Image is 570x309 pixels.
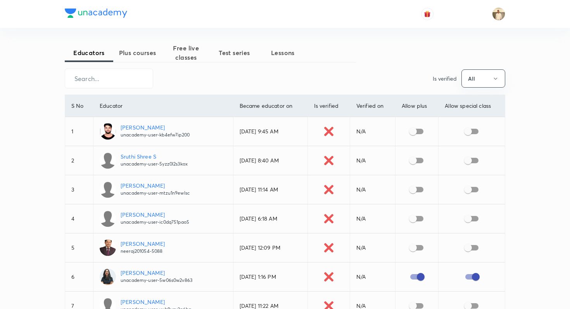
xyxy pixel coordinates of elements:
[492,7,505,21] img: Chandrakant Deshmukh
[121,269,192,277] p: [PERSON_NAME]
[65,146,93,175] td: 2
[162,43,210,62] span: Free live classes
[100,152,227,169] a: Sruthi Shree Sunacademy-user-5yzz0l2s3kox
[350,146,395,175] td: N/A
[350,262,395,292] td: N/A
[100,269,227,285] a: [PERSON_NAME]unacademy-user-5w06s0w2v863
[121,219,189,226] p: unacademy-user-ic0dq751pao5
[93,95,233,117] th: Educator
[121,161,188,167] p: unacademy-user-5yzz0l2s3kox
[121,181,190,190] p: [PERSON_NAME]
[121,211,189,219] p: [PERSON_NAME]
[233,95,307,117] th: Became educator on
[233,117,307,146] td: [DATE] 9:45 AM
[121,240,165,248] p: [PERSON_NAME]
[121,131,190,138] p: unacademy-user-kb4efw7ip200
[259,48,307,57] span: Lessons
[121,123,190,131] p: [PERSON_NAME]
[233,233,307,262] td: [DATE] 12:09 PM
[65,9,127,18] img: Company Logo
[350,204,395,233] td: N/A
[121,248,165,255] p: neeraj201054-5088
[100,123,227,140] a: [PERSON_NAME]unacademy-user-kb4efw7ip200
[100,240,227,256] a: [PERSON_NAME]neeraj201054-5088
[121,298,191,306] p: [PERSON_NAME]
[65,204,93,233] td: 4
[65,233,93,262] td: 5
[100,211,227,227] a: [PERSON_NAME]unacademy-user-ic0dq751pao5
[65,262,93,292] td: 6
[121,277,192,284] p: unacademy-user-5w06s0w2v863
[439,95,505,117] th: Allow special class
[65,9,127,20] a: Company Logo
[350,233,395,262] td: N/A
[113,48,162,57] span: Plus courses
[65,95,93,117] th: S No
[233,175,307,204] td: [DATE] 11:14 AM
[461,69,505,88] button: All
[233,204,307,233] td: [DATE] 6:18 AM
[395,95,438,117] th: Allow plus
[433,74,457,83] p: Is verified
[65,69,153,88] input: Search...
[65,48,113,57] span: Educators
[121,152,188,161] p: Sruthi Shree S
[233,262,307,292] td: [DATE] 1:16 PM
[65,175,93,204] td: 3
[424,10,431,17] img: avatar
[210,48,259,57] span: Test series
[350,117,395,146] td: N/A
[121,190,190,197] p: unacademy-user-mtzu1n9ewlsc
[100,181,227,198] a: [PERSON_NAME]unacademy-user-mtzu1n9ewlsc
[350,95,395,117] th: Verified on
[65,117,93,146] td: 1
[307,95,350,117] th: Is verified
[421,8,434,20] button: avatar
[233,146,307,175] td: [DATE] 8:40 AM
[350,175,395,204] td: N/A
